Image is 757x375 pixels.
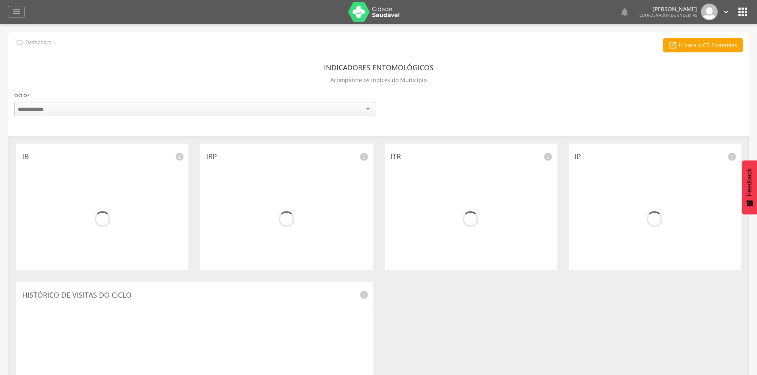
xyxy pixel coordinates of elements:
i:  [15,38,24,47]
p: IRP [206,152,366,162]
a:  [722,4,730,20]
i: info [727,152,737,162]
a: Ir para o CS Endemias [663,38,743,52]
i:  [668,41,677,50]
i: info [359,290,369,300]
p: Dashboard [25,39,52,46]
i: info [359,152,369,162]
label: Ciclo [14,91,29,100]
i: info [543,152,553,162]
i:  [722,8,730,16]
i: info [175,152,184,162]
p: Histórico de Visitas do Ciclo [22,290,367,300]
a:  [620,4,629,20]
i:  [620,7,629,17]
p: [PERSON_NAME] [639,6,697,12]
p: IP [575,152,735,162]
p: IB [22,152,182,162]
button: Feedback - Mostrar pesquisa [742,160,757,214]
p: ITR [391,152,551,162]
span: Coordenador de Endemias [639,12,697,18]
header: Indicadores Entomológicos [324,60,434,75]
i:  [12,7,21,17]
i:  [736,6,749,18]
a:  [8,6,25,18]
p: Acompanhe os índices do Município [330,75,427,86]
span: Feedback [746,168,753,196]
